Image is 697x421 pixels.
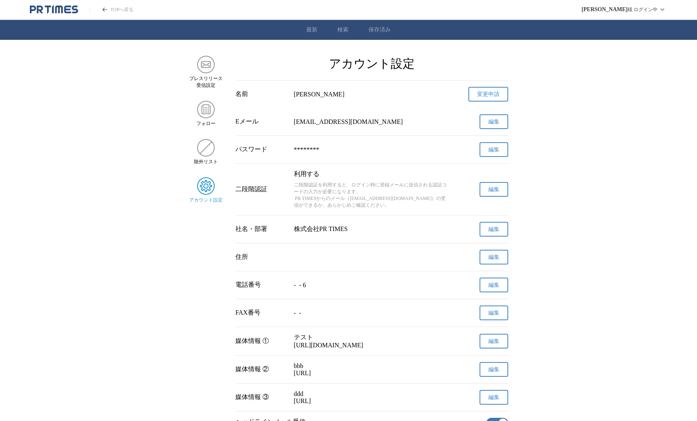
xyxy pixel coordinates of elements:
p: 株式会社PR TIMES [294,225,450,233]
p: - - 6 [294,282,450,289]
p: 利用する [294,170,450,178]
span: 編集 [488,282,499,289]
img: フォロー [197,101,215,118]
p: - - [294,309,450,317]
p: [EMAIL_ADDRESS][DOMAIN_NAME] [294,118,450,125]
a: 最新 [306,26,317,33]
a: アカウント設定アカウント設定 [189,177,223,204]
span: 編集 [488,309,499,317]
p: テスト [URL][DOMAIN_NAME] [294,333,450,349]
span: [PERSON_NAME] [581,6,628,13]
span: アカウント設定 [189,197,223,204]
div: 名前 [235,90,288,98]
a: PR TIMESのトップページはこちら [90,6,133,13]
a: 保存済み [368,26,391,33]
a: PR TIMESのトップページはこちら [30,5,78,14]
a: 変更申請 [468,87,508,102]
div: 社名・部署 [235,225,288,233]
a: 除外リスト除外リスト [189,139,223,165]
div: [PERSON_NAME] [294,91,450,98]
span: 編集 [488,146,499,153]
span: 編集 [488,254,499,261]
button: 編集 [480,142,508,157]
span: 除外リスト [194,159,218,165]
div: 住所 [235,253,288,261]
span: 編集 [488,394,499,401]
a: 検索 [337,26,348,33]
button: 編集 [480,362,508,377]
span: フォロー [196,120,215,127]
p: ddd [URL] [294,390,450,405]
div: Eメール [235,117,288,126]
span: 編集 [488,118,499,125]
img: 除外リスト [197,139,215,157]
button: 編集 [480,334,508,349]
div: 電話番号 [235,281,288,289]
span: 編集 [488,226,499,233]
button: 編集 [480,390,508,405]
div: 媒体情報 ③ [235,393,288,401]
div: パスワード [235,145,288,154]
div: 媒体情報 ① [235,337,288,345]
button: 編集 [480,182,508,197]
a: プレスリリース 受信設定プレスリリース 受信設定 [189,56,223,89]
img: プレスリリース 受信設定 [197,56,215,73]
div: 媒体情報 ② [235,365,288,374]
p: 二段階認証を利用すると、ログイン時に登録メールに送信される認証コードの入力が必要になります。 PR TIMESからのメール（[EMAIL_ADDRESS][DOMAIN_NAME]）の受信ができ... [294,182,450,209]
div: FAX番号 [235,309,288,317]
div: 二段階認証 [235,185,288,194]
button: 編集 [480,278,508,292]
span: プレスリリース 受信設定 [189,75,223,89]
button: 編集 [480,114,508,129]
p: bbb [URL] [294,362,450,377]
button: 編集 [480,305,508,320]
span: 編集 [488,338,499,345]
span: 編集 [488,186,499,193]
a: フォローフォロー [189,101,223,127]
button: 編集 [480,222,508,237]
button: 編集 [480,250,508,264]
h2: アカウント設定 [235,56,508,72]
img: アカウント設定 [197,177,215,195]
span: 編集 [488,366,499,373]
